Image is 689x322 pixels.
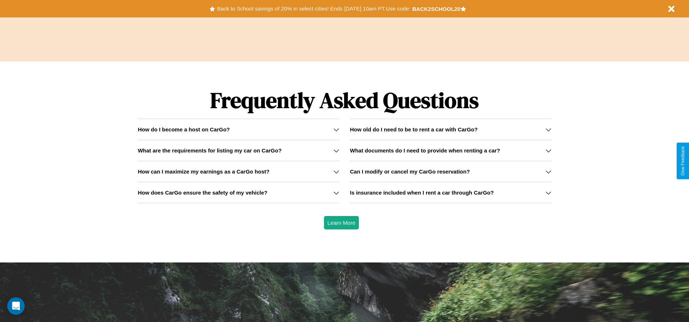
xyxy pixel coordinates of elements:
[324,216,359,229] button: Learn More
[350,168,470,175] h3: Can I modify or cancel my CarGo reservation?
[138,189,267,196] h3: How does CarGo ensure the safety of my vehicle?
[350,189,494,196] h3: Is insurance included when I rent a car through CarGo?
[680,146,685,176] div: Give Feedback
[138,82,551,119] h1: Frequently Asked Questions
[7,297,25,315] div: Open Intercom Messenger
[138,126,230,133] h3: How do I become a host on CarGo?
[138,147,281,154] h3: What are the requirements for listing my car on CarGo?
[412,6,461,12] b: BACK2SCHOOL20
[138,168,269,175] h3: How can I maximize my earnings as a CarGo host?
[215,4,412,14] button: Back to School savings of 20% in select cities! Ends [DATE] 10am PT.Use code:
[350,126,478,133] h3: How old do I need to be to rent a car with CarGo?
[350,147,500,154] h3: What documents do I need to provide when renting a car?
